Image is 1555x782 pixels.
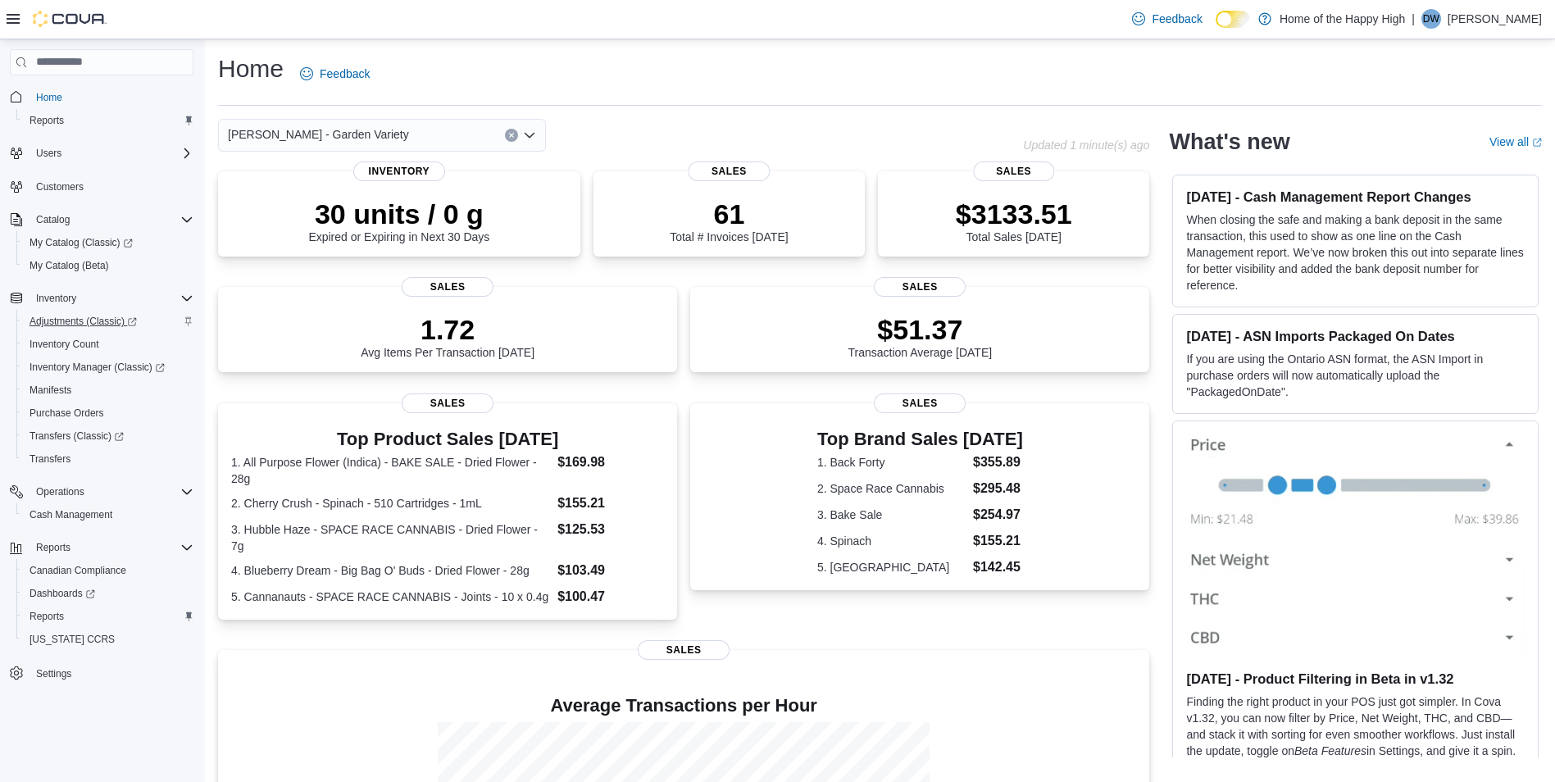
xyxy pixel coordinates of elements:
h3: Top Product Sales [DATE] [231,430,664,449]
a: Settings [30,664,78,684]
p: 61 [670,198,788,230]
span: Feedback [1152,11,1202,27]
p: [PERSON_NAME] [1448,9,1542,29]
button: Catalog [3,208,200,231]
span: Adjustments (Classic) [23,311,193,331]
span: Reports [30,114,64,127]
span: Transfers [23,449,193,469]
button: Users [3,142,200,165]
span: Reports [30,610,64,623]
span: Catalog [30,210,193,230]
span: Washington CCRS [23,630,193,649]
a: View allExternal link [1489,135,1542,148]
button: Reports [16,605,200,628]
span: Sales [874,277,966,297]
span: Purchase Orders [30,407,104,420]
span: Canadian Compliance [30,564,126,577]
span: Cash Management [30,508,112,521]
p: | [1412,9,1415,29]
input: Dark Mode [1216,11,1250,28]
button: Operations [3,480,200,503]
button: Reports [3,536,200,559]
span: Settings [36,667,71,680]
button: Canadian Compliance [16,559,200,582]
button: Home [3,85,200,109]
dd: $100.47 [557,587,664,607]
h3: [DATE] - Cash Management Report Changes [1186,189,1525,205]
button: Catalog [30,210,76,230]
dt: 3. Bake Sale [817,507,966,523]
svg: External link [1532,138,1542,148]
span: Reports [36,541,70,554]
span: Sales [638,640,730,660]
a: Adjustments (Classic) [16,310,200,333]
a: Cash Management [23,505,119,525]
span: Adjustments (Classic) [30,315,137,328]
button: Transfers [16,448,200,471]
dd: $125.53 [557,520,664,539]
a: Transfers [23,449,77,469]
p: 30 units / 0 g [308,198,489,230]
span: [PERSON_NAME] - Garden Variety [228,125,409,144]
span: Reports [23,607,193,626]
a: Dashboards [16,582,200,605]
h2: What's new [1169,129,1289,155]
dt: 5. [GEOGRAPHIC_DATA] [817,559,966,575]
button: Inventory [3,287,200,310]
a: Transfers (Classic) [16,425,200,448]
button: Customers [3,175,200,198]
h3: [DATE] - Product Filtering in Beta in v1.32 [1186,671,1525,687]
div: Transaction Average [DATE] [848,313,993,359]
span: Dashboards [23,584,193,603]
span: Sales [402,277,493,297]
span: Transfers [30,452,70,466]
span: Inventory [30,289,193,308]
p: Finding the right product in your POS just got simpler. In Cova v1.32, you can now filter by Pric... [1186,693,1525,775]
dd: $355.89 [973,452,1023,472]
a: Reports [23,607,70,626]
span: Manifests [23,380,193,400]
h3: [DATE] - ASN Imports Packaged On Dates [1186,328,1525,344]
span: Sales [973,161,1054,181]
button: Operations [30,482,91,502]
span: Purchase Orders [23,403,193,423]
dd: $155.21 [557,493,664,513]
dt: 4. Blueberry Dream - Big Bag O' Buds - Dried Flower - 28g [231,562,551,579]
span: Transfers (Classic) [23,426,193,446]
em: Beta Features [1294,744,1366,757]
dd: $103.49 [557,561,664,580]
span: Manifests [30,384,71,397]
span: My Catalog (Classic) [23,233,193,252]
p: 1.72 [361,313,534,346]
span: Dark Mode [1216,28,1216,29]
dt: 1. All Purpose Flower (Indica) - BAKE SALE - Dried Flower - 28g [231,454,551,487]
span: Canadian Compliance [23,561,193,580]
div: Avg Items Per Transaction [DATE] [361,313,534,359]
div: Dane Watson [1421,9,1441,29]
button: Manifests [16,379,200,402]
span: Customers [36,180,84,193]
dd: $254.97 [973,505,1023,525]
span: Customers [30,176,193,197]
span: Reports [23,111,193,130]
a: My Catalog (Classic) [23,233,139,252]
dd: $169.98 [557,452,664,472]
span: Sales [689,161,770,181]
h1: Home [218,52,284,85]
span: Catalog [36,213,70,226]
span: Inventory Count [30,338,99,351]
button: Reports [16,109,200,132]
button: Open list of options [523,129,536,142]
a: My Catalog (Beta) [23,256,116,275]
dt: 4. Spinach [817,533,966,549]
span: My Catalog (Classic) [30,236,133,249]
p: Updated 1 minute(s) ago [1023,139,1149,152]
button: Inventory Count [16,333,200,356]
span: My Catalog (Beta) [30,259,109,272]
dd: $295.48 [973,479,1023,498]
span: Cash Management [23,505,193,525]
img: Cova [33,11,107,27]
dt: 2. Space Race Cannabis [817,480,966,497]
a: Inventory Count [23,334,106,354]
a: Inventory Manager (Classic) [16,356,200,379]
